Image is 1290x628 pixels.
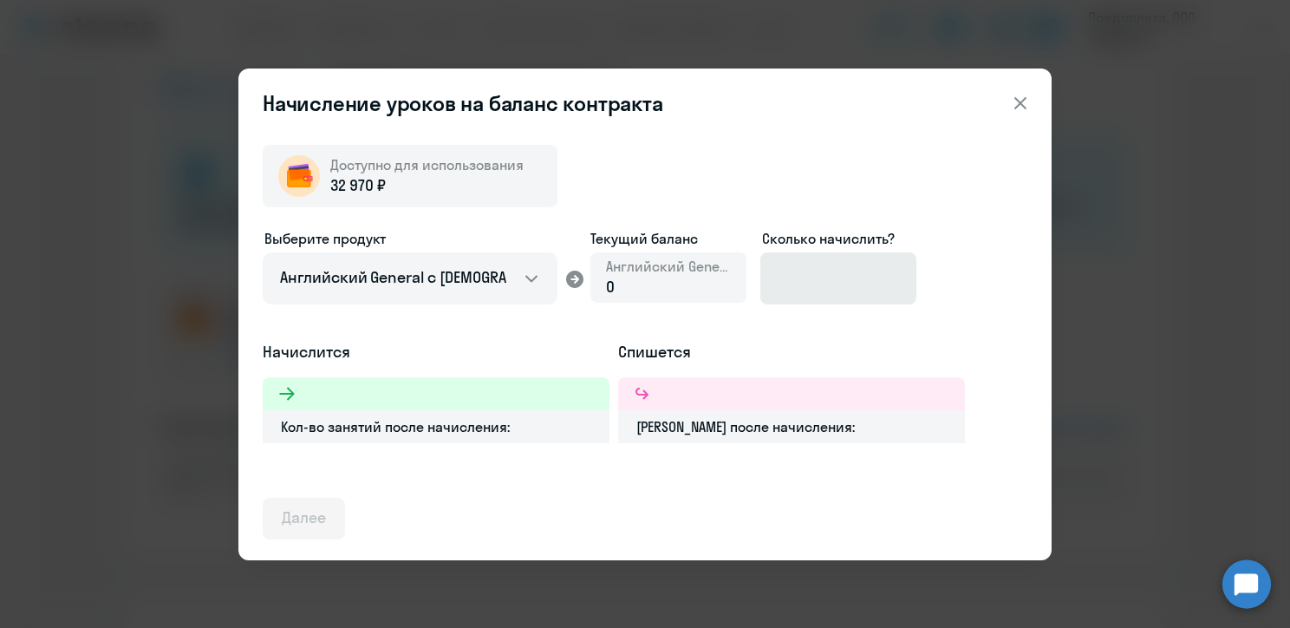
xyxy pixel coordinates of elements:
img: wallet-circle.png [278,155,320,197]
span: Выберите продукт [264,230,386,247]
span: Английский General [606,257,731,276]
header: Начисление уроков на баланс контракта [238,89,1052,117]
div: Кол-во занятий после начисления: [263,410,609,443]
span: Текущий баланс [590,228,746,249]
span: Сколько начислить? [762,230,895,247]
button: Далее [263,498,345,540]
span: Доступно для использования [330,156,524,173]
h5: Начислится [263,341,609,363]
div: Далее [282,507,326,529]
h5: Спишется [618,341,965,363]
span: 0 [606,277,615,297]
div: [PERSON_NAME] после начисления: [618,410,965,443]
span: 32 970 ₽ [330,174,386,197]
